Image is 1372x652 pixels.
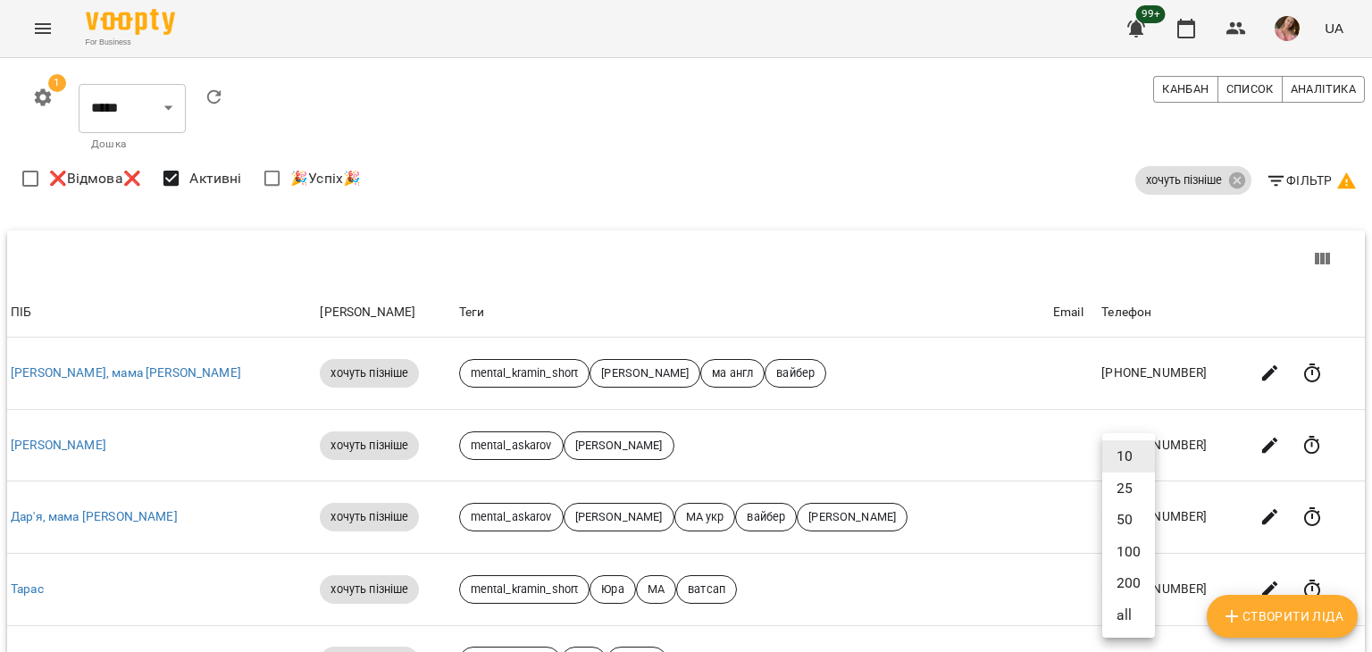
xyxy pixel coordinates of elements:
[1102,504,1155,536] li: 50
[1102,536,1155,568] li: 100
[1102,599,1155,631] li: all
[1102,440,1155,472] li: 10
[1102,472,1155,505] li: 25
[1102,567,1155,599] li: 200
